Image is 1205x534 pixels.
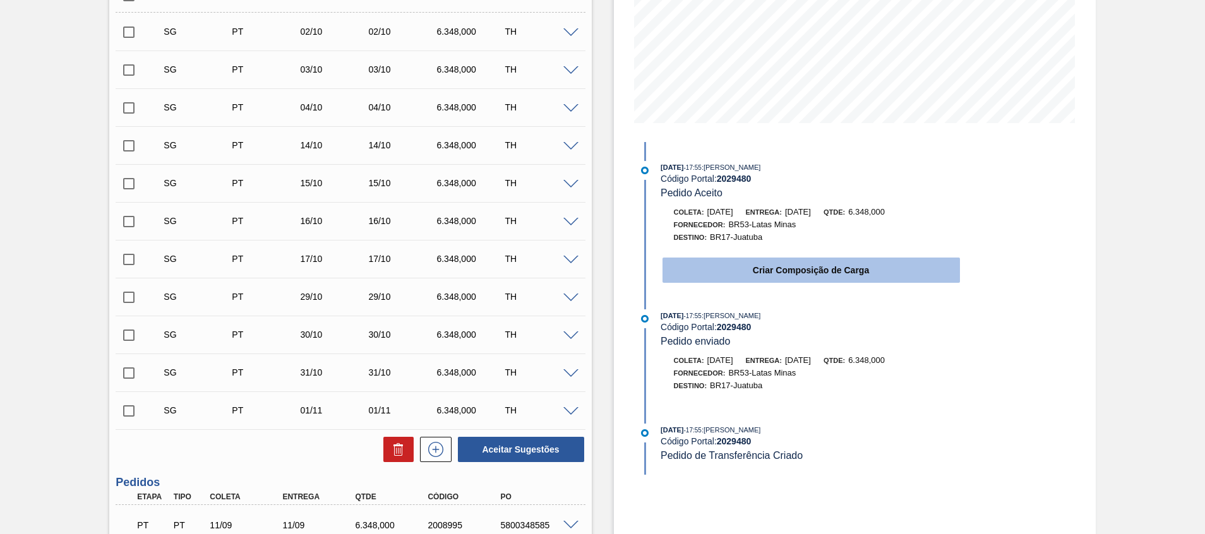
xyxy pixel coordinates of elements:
[707,207,733,217] span: [DATE]
[661,312,683,319] span: [DATE]
[824,357,845,364] span: Qtde:
[365,27,441,37] div: 02/10/2025
[229,405,304,415] div: Pedido de Transferência
[501,329,577,340] div: TH
[433,254,509,264] div: 6.348,000
[501,254,577,264] div: TH
[433,216,509,226] div: 6.348,000
[710,381,762,390] span: BR17-Juatuba
[501,140,577,150] div: TH
[497,492,579,501] div: PO
[160,102,236,112] div: Sugestão Criada
[297,216,373,226] div: 16/10/2025
[229,102,304,112] div: Pedido de Transferência
[160,329,236,340] div: Sugestão Criada
[501,216,577,226] div: TH
[134,492,172,501] div: Etapa
[661,436,961,446] div: Código Portal:
[160,254,236,264] div: Sugestão Criada
[728,368,796,377] span: BR53-Latas Minas
[229,178,304,188] div: Pedido de Transferência
[501,367,577,377] div: TH
[297,64,373,74] div: 03/10/2025
[297,254,373,264] div: 17/10/2025
[674,208,704,216] span: Coleta:
[717,322,752,332] strong: 2029480
[229,64,304,74] div: Pedido de Transferência
[365,405,441,415] div: 01/11/2025
[433,27,509,37] div: 6.348,000
[662,258,960,283] button: Criar Composição de Carga
[365,64,441,74] div: 03/10/2025
[674,369,726,377] span: Fornecedor:
[501,292,577,302] div: TH
[365,140,441,150] div: 14/10/2025
[661,163,683,171] span: [DATE]
[497,520,579,530] div: 5800348585
[746,357,782,364] span: Entrega:
[433,329,509,340] div: 6.348,000
[674,357,704,364] span: Coleta:
[297,329,373,340] div: 30/10/2025
[297,405,373,415] div: 01/11/2025
[661,322,961,332] div: Código Portal:
[641,315,649,323] img: atual
[229,140,304,150] div: Pedido de Transferência
[297,102,373,112] div: 04/10/2025
[365,329,441,340] div: 30/10/2025
[458,437,584,462] button: Aceitar Sugestões
[728,220,796,229] span: BR53-Latas Minas
[137,520,169,530] p: PT
[365,254,441,264] div: 17/10/2025
[785,207,811,217] span: [DATE]
[684,427,702,434] span: - 17:55
[365,216,441,226] div: 16/10/2025
[433,367,509,377] div: 6.348,000
[352,492,433,501] div: Qtde
[365,178,441,188] div: 15/10/2025
[160,292,236,302] div: Sugestão Criada
[352,520,433,530] div: 6.348,000
[433,64,509,74] div: 6.348,000
[229,292,304,302] div: Pedido de Transferência
[702,312,761,319] span: : [PERSON_NAME]
[848,207,885,217] span: 6.348,000
[661,426,683,434] span: [DATE]
[414,437,452,462] div: Nova sugestão
[674,221,726,228] span: Fornecedor:
[365,102,441,112] div: 04/10/2025
[171,520,208,530] div: Pedido de Transferência
[746,208,782,216] span: Entrega:
[229,329,304,340] div: Pedido de Transferência
[279,520,361,530] div: 11/09/2025
[229,27,304,37] div: Pedido de Transferência
[160,64,236,74] div: Sugestão Criada
[424,520,506,530] div: 2008995
[116,476,585,489] h3: Pedidos
[433,140,509,150] div: 6.348,000
[717,436,752,446] strong: 2029480
[297,140,373,150] div: 14/10/2025
[452,436,585,463] div: Aceitar Sugestões
[297,27,373,37] div: 02/10/2025
[297,367,373,377] div: 31/10/2025
[717,174,752,184] strong: 2029480
[160,140,236,150] div: Sugestão Criada
[433,178,509,188] div: 6.348,000
[365,367,441,377] div: 31/10/2025
[661,336,730,347] span: Pedido enviado
[207,520,288,530] div: 11/09/2025
[848,355,885,365] span: 6.348,000
[297,178,373,188] div: 15/10/2025
[501,102,577,112] div: TH
[160,27,236,37] div: Sugestão Criada
[160,405,236,415] div: Sugestão Criada
[684,164,702,171] span: - 17:55
[707,355,733,365] span: [DATE]
[641,429,649,437] img: atual
[702,426,761,434] span: : [PERSON_NAME]
[279,492,361,501] div: Entrega
[674,234,707,241] span: Destino:
[433,102,509,112] div: 6.348,000
[710,232,762,242] span: BR17-Juatuba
